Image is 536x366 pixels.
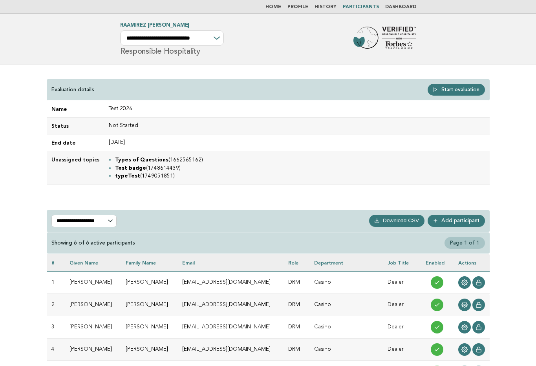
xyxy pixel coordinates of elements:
[177,316,284,339] td: [EMAIL_ADDRESS][DOMAIN_NAME]
[287,5,308,9] a: Profile
[315,5,337,9] a: History
[47,118,104,134] td: Status
[284,294,309,316] td: DRM
[47,101,104,118] td: Name
[353,27,416,52] img: Forbes Travel Guide
[121,294,177,316] td: [PERSON_NAME]
[104,134,490,151] td: [DATE]
[383,294,421,316] td: Dealer
[120,23,224,55] h1: Responsible Hospitality
[51,239,135,246] div: Showing 6 of 6 active participants
[115,164,485,172] li: (1748614439)
[47,134,104,151] td: End date
[177,272,284,294] td: [EMAIL_ADDRESS][DOMAIN_NAME]
[47,254,65,272] th: #
[65,254,121,272] th: Given name
[428,215,485,226] a: Add participant
[115,172,485,180] li: (1749051851)
[383,316,421,339] td: Dealer
[177,294,284,316] td: [EMAIL_ADDRESS][DOMAIN_NAME]
[115,166,146,171] strong: Test badge
[121,316,177,339] td: [PERSON_NAME]
[383,339,421,361] td: Dealer
[47,294,65,316] td: 2
[309,294,383,316] td: Casino
[121,272,177,294] td: [PERSON_NAME]
[421,254,454,272] th: Enabled
[177,254,284,272] th: Email
[369,215,424,226] button: Download CSV
[115,158,168,163] strong: Types of Questions
[65,339,121,361] td: [PERSON_NAME]
[284,272,309,294] td: DRM
[47,339,65,361] td: 4
[428,84,485,96] a: Start evaluation
[383,272,421,294] td: Dealer
[383,254,421,272] th: Job Title
[121,339,177,361] td: [PERSON_NAME]
[309,339,383,361] td: Casino
[177,339,284,361] td: [EMAIL_ADDRESS][DOMAIN_NAME]
[284,316,309,339] td: DRM
[121,254,177,272] th: Family name
[51,86,94,93] p: Evaluation details
[309,316,383,339] td: Casino
[115,156,485,164] li: (1662565162)
[65,316,121,339] td: [PERSON_NAME]
[385,5,416,9] a: Dashboard
[115,174,140,179] strong: typeTest
[309,272,383,294] td: Casino
[284,254,309,272] th: Role
[65,294,121,316] td: [PERSON_NAME]
[309,254,383,272] th: Department
[120,23,190,28] a: Raamirez [PERSON_NAME]
[47,316,65,339] td: 3
[343,5,379,9] a: Participants
[104,118,490,134] td: Not Started
[47,272,65,294] td: 1
[265,5,281,9] a: Home
[104,101,490,118] td: Test 2026
[47,151,104,185] td: Unassigned topics
[284,339,309,361] td: DRM
[65,272,121,294] td: [PERSON_NAME]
